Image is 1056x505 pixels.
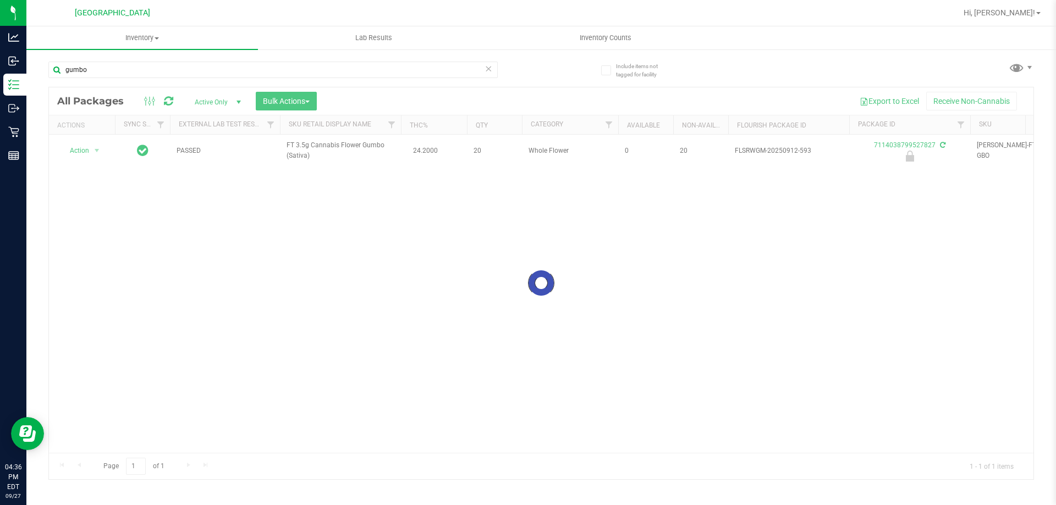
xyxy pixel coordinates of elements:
[26,26,258,49] a: Inventory
[8,79,19,90] inline-svg: Inventory
[340,33,407,43] span: Lab Results
[26,33,258,43] span: Inventory
[11,417,44,450] iframe: Resource center
[485,62,492,76] span: Clear
[258,26,490,49] a: Lab Results
[8,56,19,66] inline-svg: Inbound
[8,32,19,43] inline-svg: Analytics
[964,8,1035,17] span: Hi, [PERSON_NAME]!
[8,103,19,114] inline-svg: Outbound
[616,62,671,79] span: Include items not tagged for facility
[490,26,721,49] a: Inventory Counts
[565,33,646,43] span: Inventory Counts
[48,62,498,78] input: Search Package ID, Item Name, SKU, Lot or Part Number...
[5,462,21,492] p: 04:36 PM EDT
[8,150,19,161] inline-svg: Reports
[75,8,150,18] span: [GEOGRAPHIC_DATA]
[8,126,19,137] inline-svg: Retail
[5,492,21,500] p: 09/27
